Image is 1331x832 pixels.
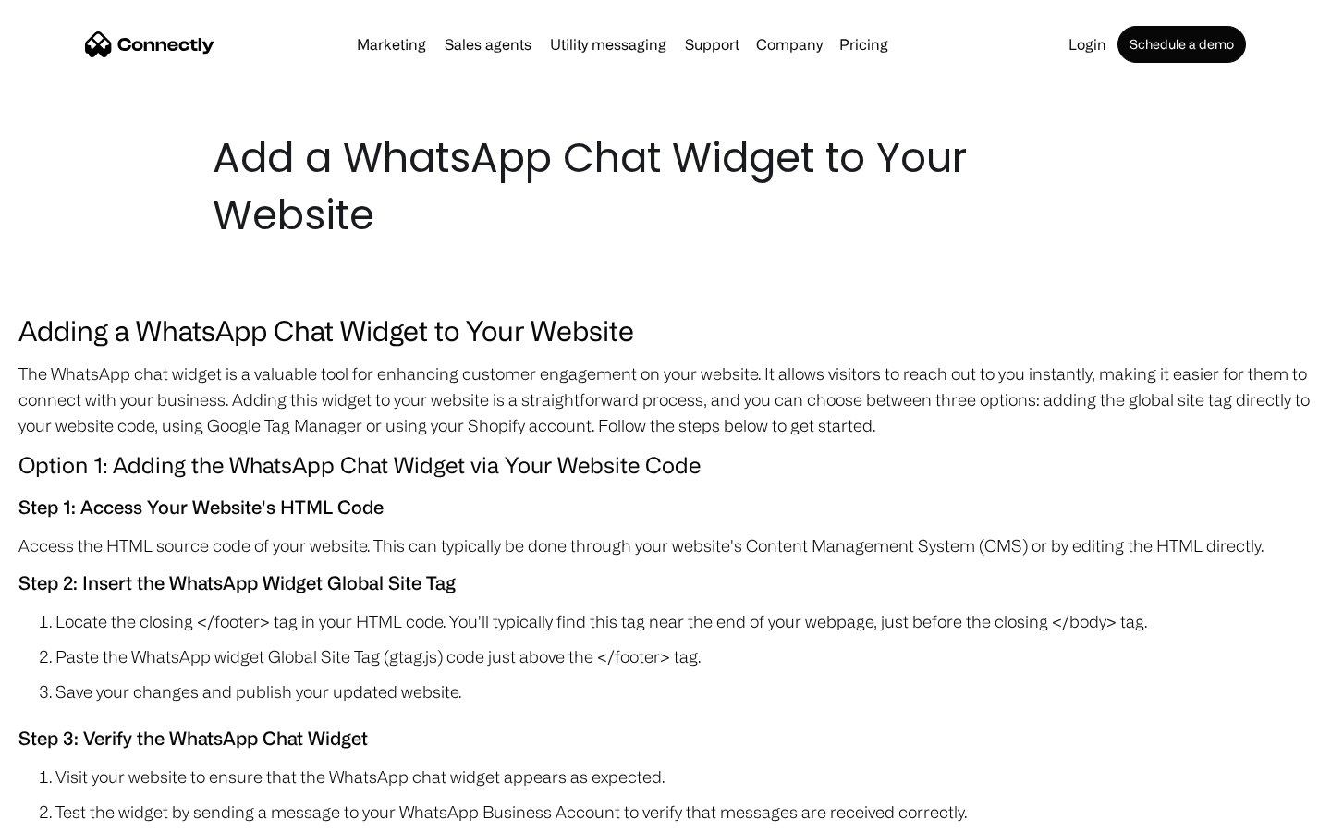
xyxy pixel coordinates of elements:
[832,37,896,52] a: Pricing
[678,37,747,52] a: Support
[349,37,433,52] a: Marketing
[55,643,1313,669] li: Paste the WhatsApp widget Global Site Tag (gtag.js) code just above the </footer> tag.
[213,129,1118,244] h1: Add a WhatsApp Chat Widget to Your Website
[437,37,539,52] a: Sales agents
[18,361,1313,438] p: The WhatsApp chat widget is a valuable tool for enhancing customer engagement on your website. It...
[55,608,1313,634] li: Locate the closing </footer> tag in your HTML code. You'll typically find this tag near the end o...
[756,31,823,57] div: Company
[55,764,1313,789] li: Visit your website to ensure that the WhatsApp chat widget appears as expected.
[37,800,111,826] ul: Language list
[1061,37,1114,52] a: Login
[18,492,1313,523] h5: Step 1: Access Your Website's HTML Code
[18,723,1313,754] h5: Step 3: Verify the WhatsApp Chat Widget
[55,799,1313,825] li: Test the widget by sending a message to your WhatsApp Business Account to verify that messages ar...
[543,37,674,52] a: Utility messaging
[18,309,1313,351] h3: Adding a WhatsApp Chat Widget to Your Website
[18,568,1313,599] h5: Step 2: Insert the WhatsApp Widget Global Site Tag
[18,800,111,826] aside: Language selected: English
[18,447,1313,483] h4: Option 1: Adding the WhatsApp Chat Widget via Your Website Code
[1117,26,1246,63] a: Schedule a demo
[18,532,1313,558] p: Access the HTML source code of your website. This can typically be done through your website's Co...
[55,679,1313,704] li: Save your changes and publish your updated website.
